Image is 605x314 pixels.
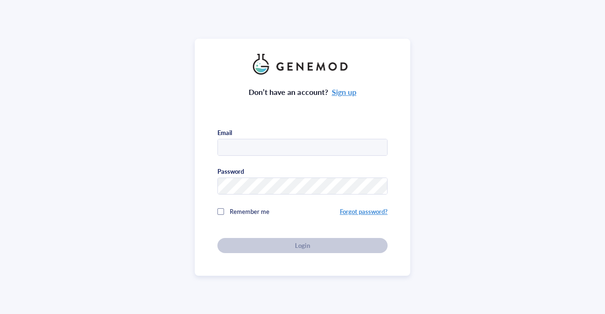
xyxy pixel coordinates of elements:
a: Sign up [332,86,356,97]
div: Email [217,128,232,137]
div: Password [217,167,244,176]
a: Forgot password? [340,207,388,216]
div: Don’t have an account? [249,86,356,98]
span: Remember me [230,207,269,216]
img: genemod_logo_light-BcqUzbGq.png [253,54,352,75]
